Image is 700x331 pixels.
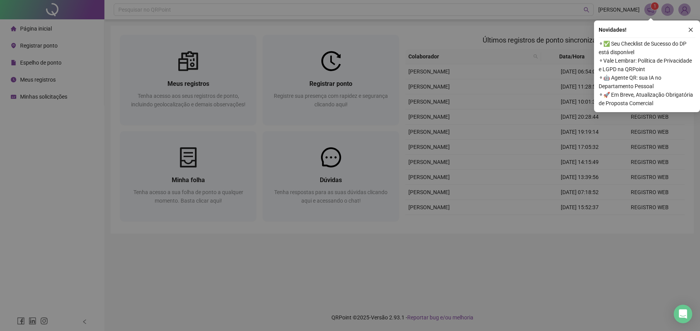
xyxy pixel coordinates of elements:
[599,26,627,34] span: Novidades !
[599,56,695,73] span: ⚬ Vale Lembrar: Política de Privacidade e LGPD na QRPoint
[688,27,693,32] span: close
[599,90,695,107] span: ⚬ 🚀 Em Breve, Atualização Obrigatória de Proposta Comercial
[674,305,692,323] div: Open Intercom Messenger
[599,73,695,90] span: ⚬ 🤖 Agente QR: sua IA no Departamento Pessoal
[599,39,695,56] span: ⚬ ✅ Seu Checklist de Sucesso do DP está disponível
